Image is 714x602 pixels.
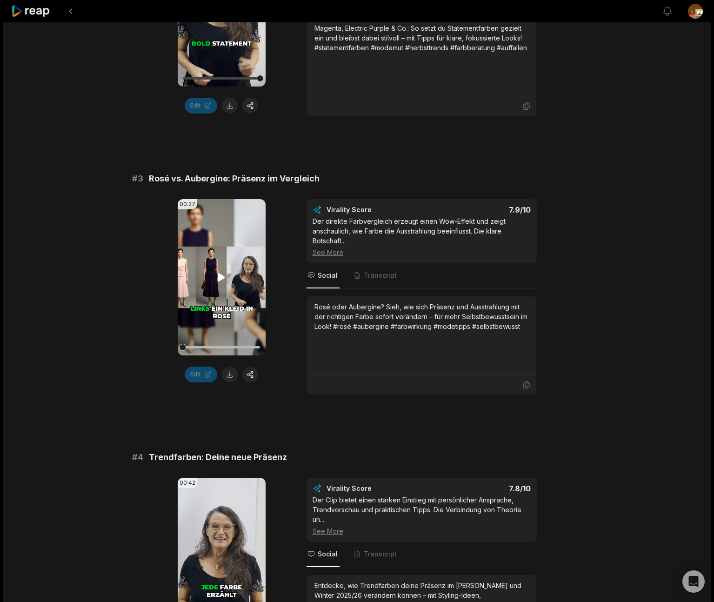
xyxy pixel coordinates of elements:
div: Virality Score [327,484,427,493]
div: Virality Score [327,205,427,214]
span: # 4 [132,451,143,464]
span: Transcript [364,549,397,559]
div: Der Clip bietet einen starken Einstieg mit persönlicher Ansprache, Trendvorschau und praktischen ... [313,495,531,536]
div: Rosé oder Aubergine? Sieh, wie sich Präsenz und Ausstrahlung mit der richtigen Farbe sofort verän... [314,302,529,331]
button: Edit [185,367,217,382]
div: Magenta, Electric Purple & Co.: So setzt du Statementfarben gezielt ein und bleibst dabei stilvol... [314,23,529,53]
div: See More [313,247,531,257]
video: Your browser does not support mp4 format. [178,199,266,355]
div: Der direkte Farbvergleich erzeugt einen Wow-Effekt und zeigt anschaulich, wie Farbe die Ausstrahl... [313,216,531,257]
button: Edit [185,98,217,114]
span: Social [318,271,338,280]
div: See More [313,526,531,536]
div: 7.8 /10 [431,484,531,493]
nav: Tabs [307,542,537,567]
div: Open Intercom Messenger [682,570,705,593]
span: Rosé vs. Aubergine: Präsenz im Vergleich [149,172,320,185]
div: 7.9 /10 [431,205,531,214]
span: Social [318,549,338,559]
span: Trendfarben: Deine neue Präsenz [149,451,287,464]
span: Transcript [364,271,397,280]
span: # 3 [132,172,143,185]
nav: Tabs [307,263,537,288]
